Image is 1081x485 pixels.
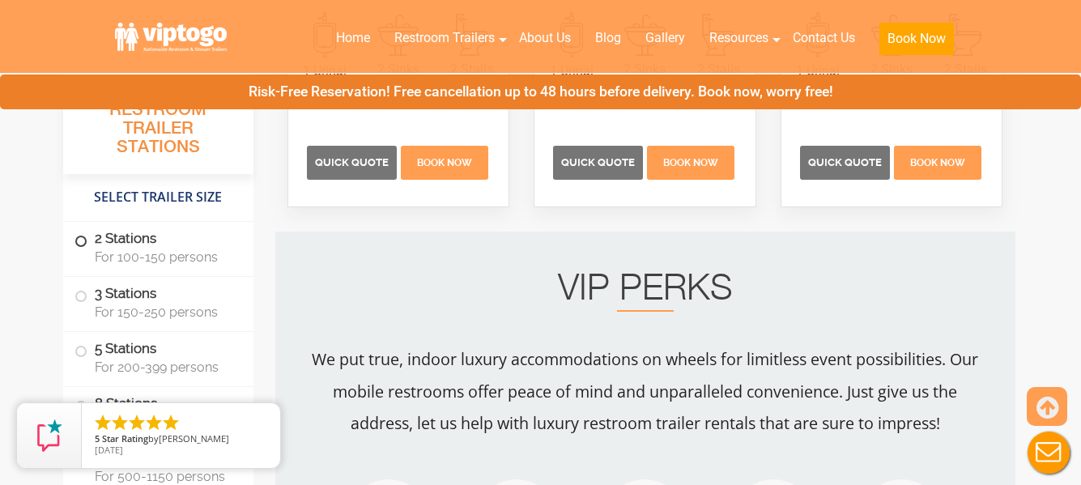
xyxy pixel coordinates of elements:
span: Quick Quote [561,156,635,168]
span: Book Now [910,157,965,168]
span: Quick Quote [315,156,389,168]
a: Resources [697,20,781,56]
span: Book Now [417,157,472,168]
li:  [110,413,130,432]
span: For 150-250 persons [95,304,234,320]
span: Quick Quote [808,156,882,168]
h3: All Portable Restroom Trailer Stations [63,77,253,174]
a: Gallery [633,20,697,56]
li:  [161,413,181,432]
a: Book Now [892,154,983,169]
h4: Select Trailer Size [63,182,253,213]
label: 3 Stations [74,277,242,327]
li:  [144,413,164,432]
a: Blog [583,20,633,56]
span: 5 [95,432,100,445]
a: Restroom Trailers [382,20,507,56]
button: Live Chat [1016,420,1081,485]
button: Book Now [879,23,954,55]
label: 2 Stations [74,222,242,272]
a: Book Now [398,154,490,169]
span: For 500-1150 persons [95,469,234,484]
p: We put true, indoor luxury accommodations on wheels for limitless event possibilities. Our mobile... [308,343,983,439]
span: For 200-399 persons [95,359,234,375]
label: 8 Stations [74,387,242,437]
a: Quick Quote [800,154,892,169]
li:  [93,413,113,432]
a: Quick Quote [307,154,399,169]
span: [DATE] [95,444,123,456]
span: Book Now [663,157,718,168]
span: Star Rating [102,432,148,445]
a: Quick Quote [553,154,645,169]
a: Book Now [867,20,966,65]
span: [PERSON_NAME] [159,432,229,445]
span: by [95,434,267,445]
h2: VIP PERKS [308,273,983,312]
span: For 100-150 persons [95,249,234,265]
a: Contact Us [781,20,867,56]
a: About Us [507,20,583,56]
a: Home [324,20,382,56]
a: Book Now [645,154,737,169]
li:  [127,413,147,432]
label: 5 Stations [74,332,242,382]
img: Review Rating [33,419,66,452]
